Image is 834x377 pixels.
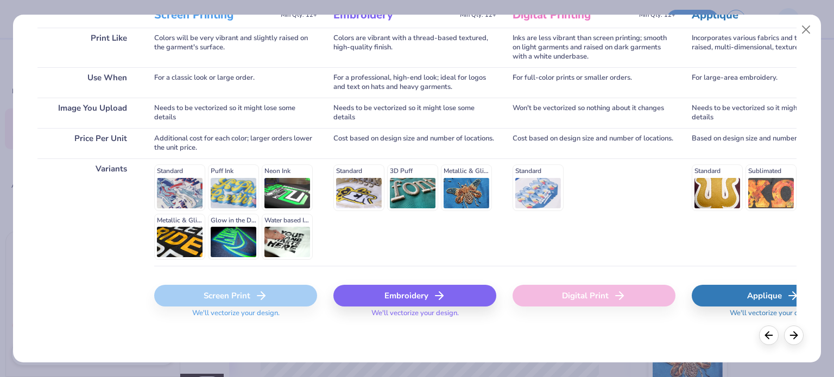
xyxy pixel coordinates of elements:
[333,28,496,67] div: Colors are vibrant with a thread-based textured, high-quality finish.
[333,67,496,98] div: For a professional, high-end look; ideal for logos and text on hats and heavy garments.
[460,11,496,19] span: Min Qty: 12+
[154,28,317,67] div: Colors will be very vibrant and slightly raised on the garment's surface.
[37,98,138,128] div: Image You Upload
[513,28,675,67] div: Inks are less vibrant than screen printing; smooth on light garments and raised on dark garments ...
[154,8,276,22] h3: Screen Printing
[333,128,496,158] div: Cost based on design size and number of locations.
[37,158,138,266] div: Variants
[154,128,317,158] div: Additional cost for each color; larger orders lower the unit price.
[333,8,456,22] h3: Embroidery
[513,67,675,98] div: For full-color prints or smaller orders.
[513,128,675,158] div: Cost based on design size and number of locations.
[37,67,138,98] div: Use When
[692,8,814,22] h3: Applique
[639,11,675,19] span: Min Qty: 12+
[188,309,284,324] span: We'll vectorize your design.
[154,67,317,98] div: For a classic look or large order.
[796,20,817,40] button: Close
[333,98,496,128] div: Needs to be vectorized so it might lose some details
[513,285,675,306] div: Digital Print
[154,285,317,306] div: Screen Print
[513,98,675,128] div: Won't be vectorized so nothing about it changes
[513,8,635,22] h3: Digital Printing
[725,309,822,324] span: We'll vectorize your design.
[281,11,317,19] span: Min Qty: 12+
[367,309,463,324] span: We'll vectorize your design.
[333,285,496,306] div: Embroidery
[154,98,317,128] div: Needs to be vectorized so it might lose some details
[37,28,138,67] div: Print Like
[37,128,138,158] div: Price Per Unit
